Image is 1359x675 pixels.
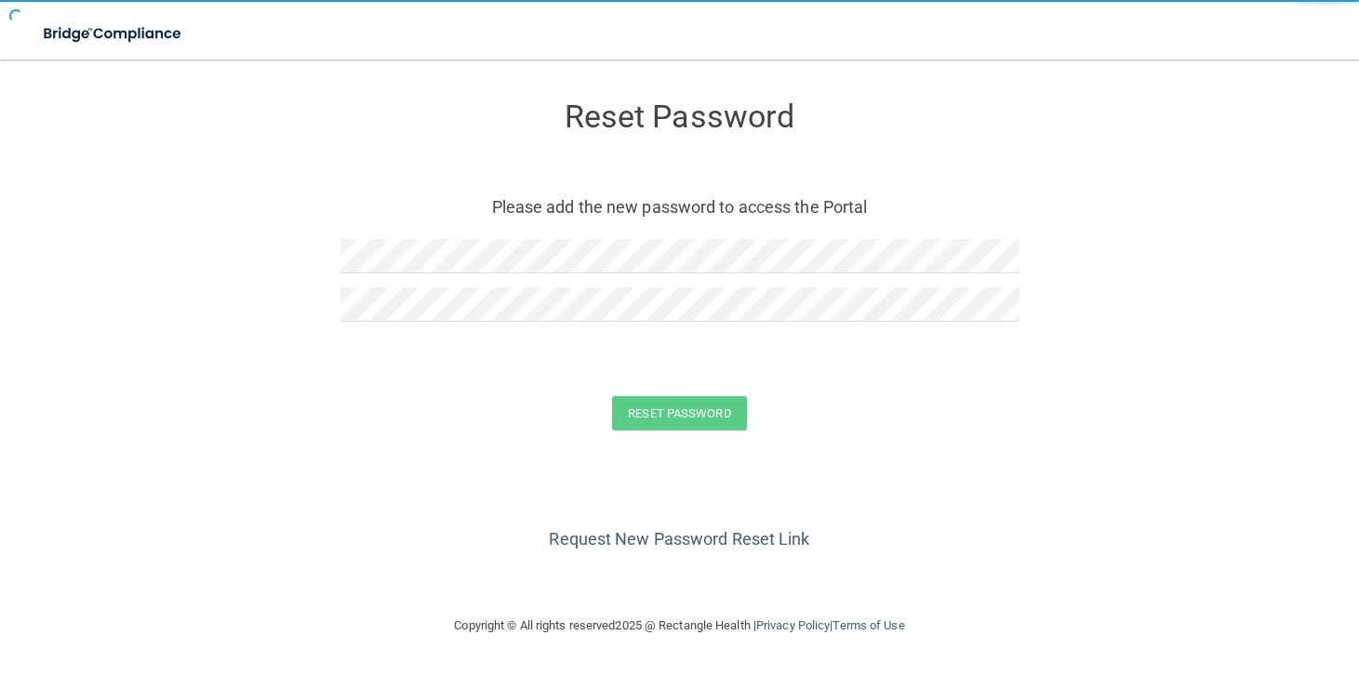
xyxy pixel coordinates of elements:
a: Terms of Use [833,618,904,632]
a: Request New Password Reset Link [549,529,809,549]
button: Reset Password [612,396,746,430]
a: Privacy Policy [756,618,830,632]
div: Copyright © All rights reserved 2025 @ Rectangle Health | | [340,596,1019,655]
h3: Reset Password [340,99,1019,134]
p: Please add the new password to access the Portal [354,192,1006,222]
img: bridge_compliance_login_screen.278c3ca4.svg [28,15,199,53]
